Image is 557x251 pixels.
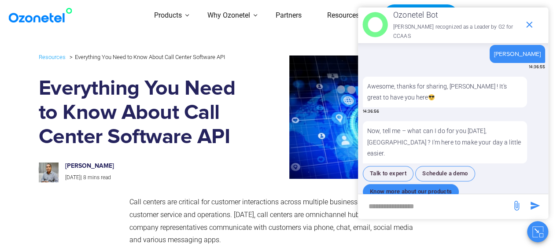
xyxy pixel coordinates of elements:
span: end chat or minimize [520,16,538,33]
div: new-msg-input [362,199,507,214]
h1: Everything You Need to Know About Call Center Software API [39,77,239,149]
button: Know more about our products [363,184,459,199]
a: Resources [39,52,66,62]
p: Ozonetel Bot [393,8,520,22]
li: Everything You Need to Know About Call Center Software API [67,52,225,63]
h6: [PERSON_NAME] [65,162,229,170]
p: | [65,173,229,183]
span: mins read [88,174,111,181]
p: [PERSON_NAME] recognized as a Leader by G2 for CCAAS [393,22,520,41]
span: [DATE] [65,174,81,181]
button: Close chat [527,221,548,242]
span: send message [526,197,544,214]
span: Call centers are critical for customer interactions across multiple business units such as sales,... [129,198,420,244]
p: Awesome, thanks for sharing, [PERSON_NAME] ! It's great to have you here [367,81,523,103]
button: Schedule a demo [415,166,475,181]
button: Talk to expert [363,166,413,181]
img: header [362,12,388,37]
img: 😎 [428,94,435,100]
img: prashanth-kancherla_avatar-200x200.jpeg [39,162,59,182]
span: send message [508,197,525,214]
span: 14:36:55 [529,64,545,70]
div: [PERSON_NAME] [494,49,541,59]
p: Now, tell me – what can I do for you [DATE], [GEOGRAPHIC_DATA] ? I'm here to make your day a litt... [363,121,527,163]
span: 14:36:56 [363,108,379,115]
span: 8 [83,174,86,181]
a: Request a Demo [383,4,458,27]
